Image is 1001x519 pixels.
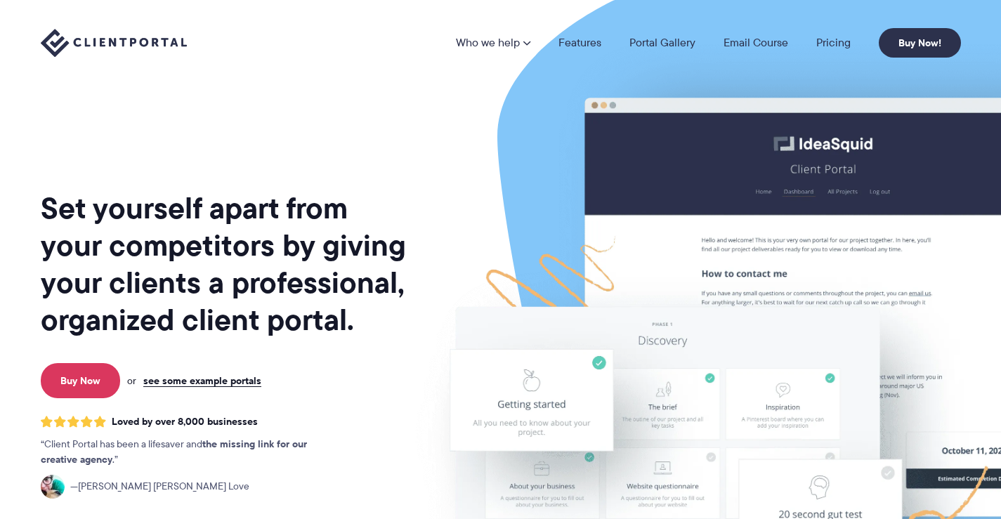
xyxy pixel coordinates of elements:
span: Loved by over 8,000 businesses [112,416,258,428]
strong: the missing link for our creative agency [41,436,307,467]
a: see some example portals [143,374,261,387]
h1: Set yourself apart from your competitors by giving your clients a professional, organized client ... [41,190,409,339]
span: [PERSON_NAME] [PERSON_NAME] Love [70,479,249,494]
a: Pricing [816,37,851,48]
a: Email Course [724,37,788,48]
span: or [127,374,136,387]
a: Buy Now! [879,28,961,58]
a: Buy Now [41,363,120,398]
a: Who we help [456,37,530,48]
p: Client Portal has been a lifesaver and . [41,437,336,468]
a: Portal Gallery [629,37,695,48]
a: Features [558,37,601,48]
